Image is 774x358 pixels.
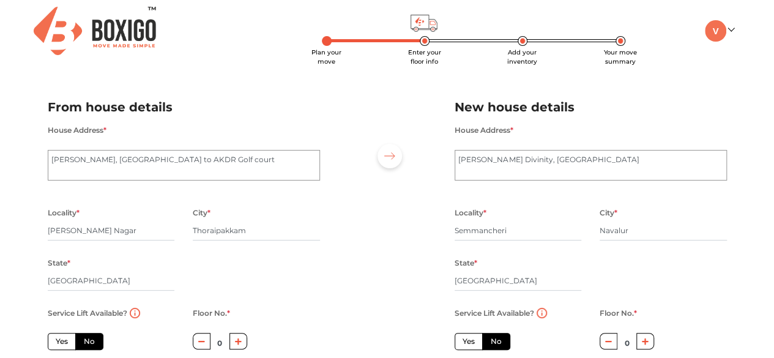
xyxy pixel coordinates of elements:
label: House Address [48,122,106,138]
h2: New house details [455,97,727,117]
label: City [193,205,210,221]
label: Floor No. [600,305,637,321]
label: Yes [455,333,483,350]
img: Boxigo [34,7,156,55]
textarea: [PERSON_NAME] Divinity, [GEOGRAPHIC_DATA] [455,150,727,181]
label: House Address [455,122,513,138]
label: No [75,333,103,350]
h2: From house details [48,97,320,117]
label: State [48,255,70,271]
label: Service Lift Available? [455,305,534,321]
span: Enter your floor info [408,48,441,65]
label: City [600,205,617,221]
textarea: [PERSON_NAME], [GEOGRAPHIC_DATA] to AKDR Golf court [48,150,320,181]
label: Service Lift Available? [48,305,127,321]
label: Floor No. [193,305,230,321]
label: No [482,333,510,350]
label: Yes [48,333,76,350]
span: Add your inventory [507,48,537,65]
span: Plan your move [311,48,341,65]
label: State [455,255,477,271]
span: Your move summary [604,48,637,65]
label: Locality [48,205,80,221]
label: Locality [455,205,486,221]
